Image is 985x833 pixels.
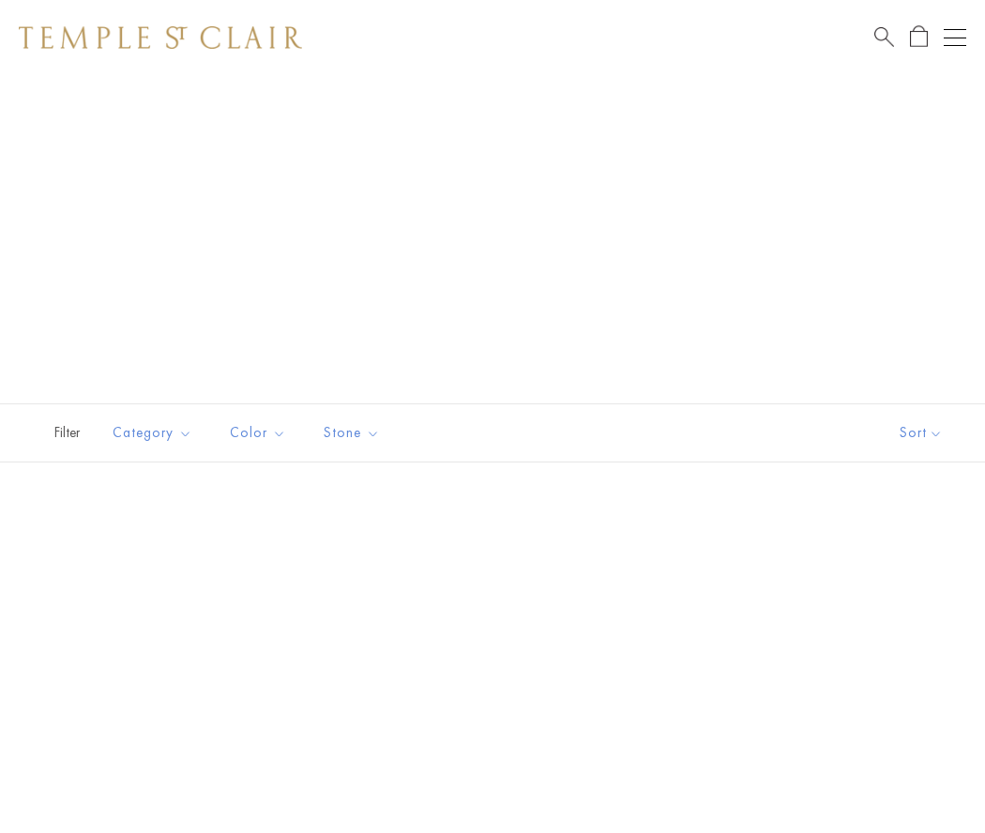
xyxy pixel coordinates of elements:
[98,412,206,454] button: Category
[910,25,928,49] a: Open Shopping Bag
[220,421,300,445] span: Color
[310,412,394,454] button: Stone
[874,25,894,49] a: Search
[314,421,394,445] span: Stone
[103,421,206,445] span: Category
[216,412,300,454] button: Color
[857,404,985,462] button: Show sort by
[19,26,302,49] img: Temple St. Clair
[944,26,966,49] button: Open navigation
